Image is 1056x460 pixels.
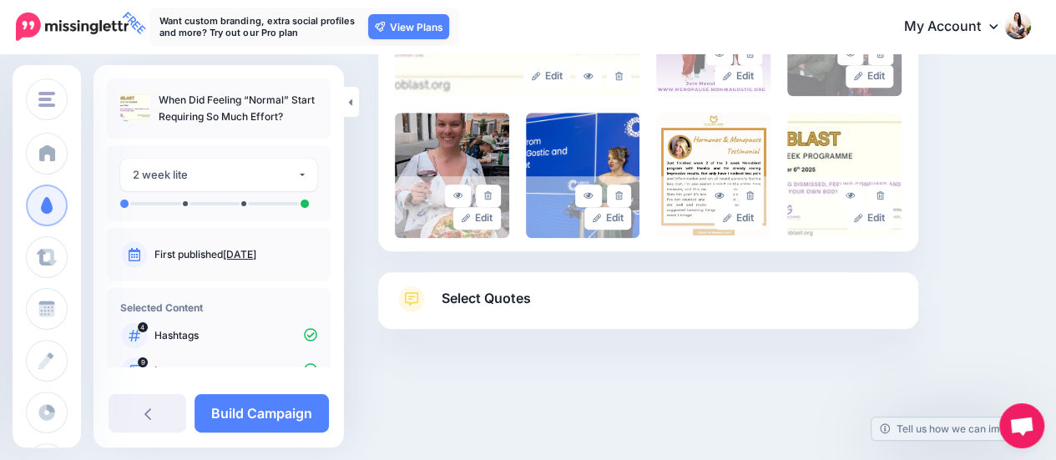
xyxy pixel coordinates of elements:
[395,286,902,329] a: Select Quotes
[16,13,129,41] img: Missinglettr
[183,201,188,206] li: A post will be sent on day 1
[120,301,317,314] h4: Selected Content
[442,287,531,310] span: Select Quotes
[38,92,55,107] img: menu.png
[120,92,150,122] img: 82832550b238bdfed6609a76af230fe3_thumb.jpg
[138,322,148,332] span: 4
[887,7,1031,48] a: My Account
[715,65,762,88] a: Edit
[584,207,632,230] a: Edit
[223,248,256,260] a: [DATE]
[138,357,148,367] span: 9
[117,6,151,40] span: FREE
[241,201,246,206] li: A post will be sent on day 6
[999,403,1044,448] div: Open chat
[395,113,509,238] img: X3MDJVLLIXRQVCGV2XX0XJLOBMFL3X3X_large.jpg
[159,15,360,38] p: Want custom branding, extra social profiles and more? Try out our Pro plan
[523,65,571,88] a: Edit
[301,200,309,208] li: A post will be sent on day 14
[120,200,129,208] li: A post will be sent on day 0
[846,65,893,88] a: Edit
[715,207,762,230] a: Edit
[787,113,902,238] img: 8f9b2f0ee1bc3975ee89782dba9f8b99_large.jpg
[656,113,771,238] img: 57bcda419b005d711e6ab881a37b6cca_large.jpg
[154,328,317,343] p: Hashtags
[159,92,317,125] p: When Did Feeling “Normal” Start Requiring So Much Effort?
[154,247,317,262] p: First published
[368,14,449,39] a: View Plans
[133,165,297,185] div: 2 week lite
[453,207,501,230] a: Edit
[872,417,1036,440] a: Tell us how we can improve
[120,159,317,191] button: 2 week lite
[154,363,317,378] p: Images
[526,113,640,238] img: VBDILWXJXV92T07DIWD3NNGYRLJHH4RZ_large.jpg
[846,207,893,230] a: Edit
[16,8,129,45] a: FREE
